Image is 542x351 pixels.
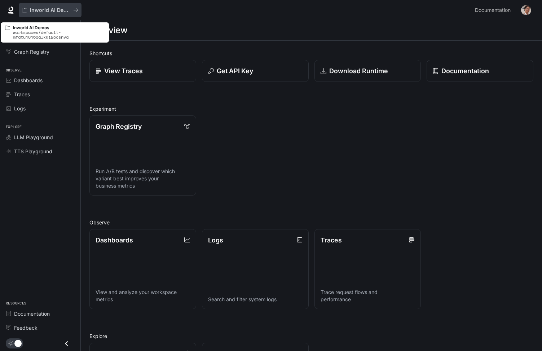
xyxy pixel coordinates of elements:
p: Documentation [441,66,489,76]
a: Dashboards [3,74,78,87]
a: Documentation [427,60,533,82]
span: Traces [14,91,30,98]
p: Get API Key [217,66,253,76]
h2: Observe [89,219,533,226]
a: Graph RegistryRun A/B tests and discover which variant best improves your business metrics [89,115,196,196]
p: workspaces/default-mfdtuj8j6qqlkki2ocsnvg [13,30,105,39]
span: LLM Playground [14,133,53,141]
h2: Experiment [89,105,533,113]
span: Dark mode toggle [14,339,22,347]
p: Graph Registry [96,122,142,131]
a: DashboardsView and analyze your workspace metrics [89,229,196,309]
a: Feedback [3,321,78,334]
span: Documentation [475,6,511,15]
a: View Traces [89,60,196,82]
a: Download Runtime [314,60,421,82]
button: User avatar [519,3,533,17]
p: View Traces [104,66,143,76]
a: Graph Registry [3,45,78,58]
p: Search and filter system logs [208,296,303,303]
a: LogsSearch and filter system logs [202,229,309,309]
a: TTS Playground [3,145,78,158]
span: Dashboards [14,76,43,84]
h2: Shortcuts [89,49,533,57]
p: Logs [208,235,223,245]
span: Documentation [14,310,50,317]
a: LLM Playground [3,131,78,144]
p: Inworld AI Demos [13,25,105,30]
img: User avatar [521,5,531,15]
a: TracesTrace request flows and performance [314,229,421,309]
span: Graph Registry [14,48,49,56]
p: Inworld AI Demos [30,7,70,13]
p: Run A/B tests and discover which variant best improves your business metrics [96,168,190,189]
a: Documentation [3,307,78,320]
p: Dashboards [96,235,133,245]
span: Logs [14,105,26,112]
p: Traces [321,235,342,245]
a: Documentation [472,3,516,17]
p: Download Runtime [329,66,388,76]
p: View and analyze your workspace metrics [96,289,190,303]
span: TTS Playground [14,148,52,155]
h2: Explore [89,332,533,340]
span: Feedback [14,324,38,332]
button: Close drawer [58,336,75,351]
button: Get API Key [202,60,309,82]
p: Trace request flows and performance [321,289,415,303]
button: All workspaces [19,3,81,17]
a: Logs [3,102,78,115]
a: Traces [3,88,78,101]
